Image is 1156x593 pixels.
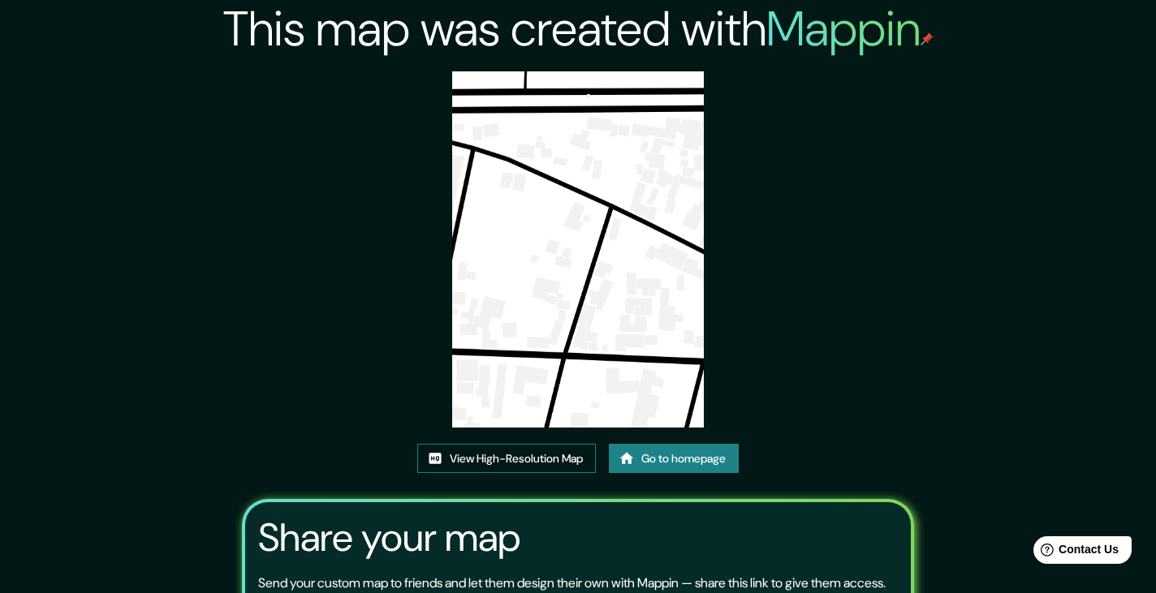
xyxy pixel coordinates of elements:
a: View High-Resolution Map [417,444,596,474]
img: created-map [452,71,704,428]
p: Send your custom map to friends and let them design their own with Mappin — share this link to gi... [258,574,886,593]
h3: Share your map [258,515,520,561]
iframe: Help widget launcher [1011,530,1138,575]
img: mappin-pin [921,32,934,45]
a: Go to homepage [609,444,739,474]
